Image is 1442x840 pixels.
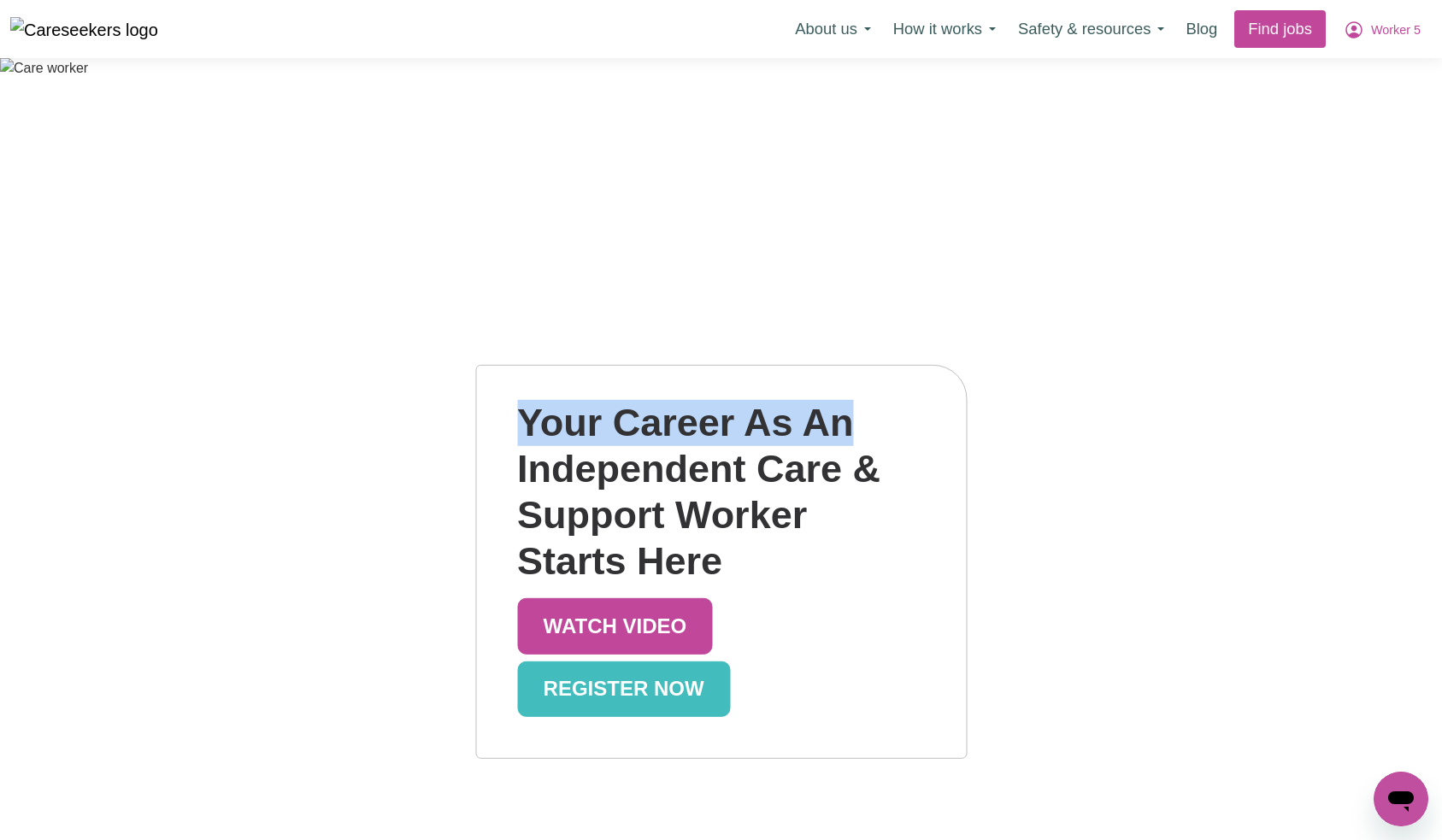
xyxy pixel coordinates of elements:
[10,17,158,43] img: Careseekers logo
[1333,11,1432,47] button: My Account
[1175,10,1227,48] a: Blog
[784,11,882,47] button: About us
[517,598,713,654] a: WATCH VIDEO
[1234,10,1326,48] a: Find jobs
[1374,772,1428,826] iframe: Button to launch messaging window
[1007,11,1175,47] button: Safety & resources
[1371,21,1421,40] span: Worker 5
[882,11,1007,47] button: How it works
[517,661,730,716] a: REGISTER NOW
[10,11,158,47] a: Careseekers logo
[517,400,925,584] div: Your Career As An Independent Care & Support Worker Starts Here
